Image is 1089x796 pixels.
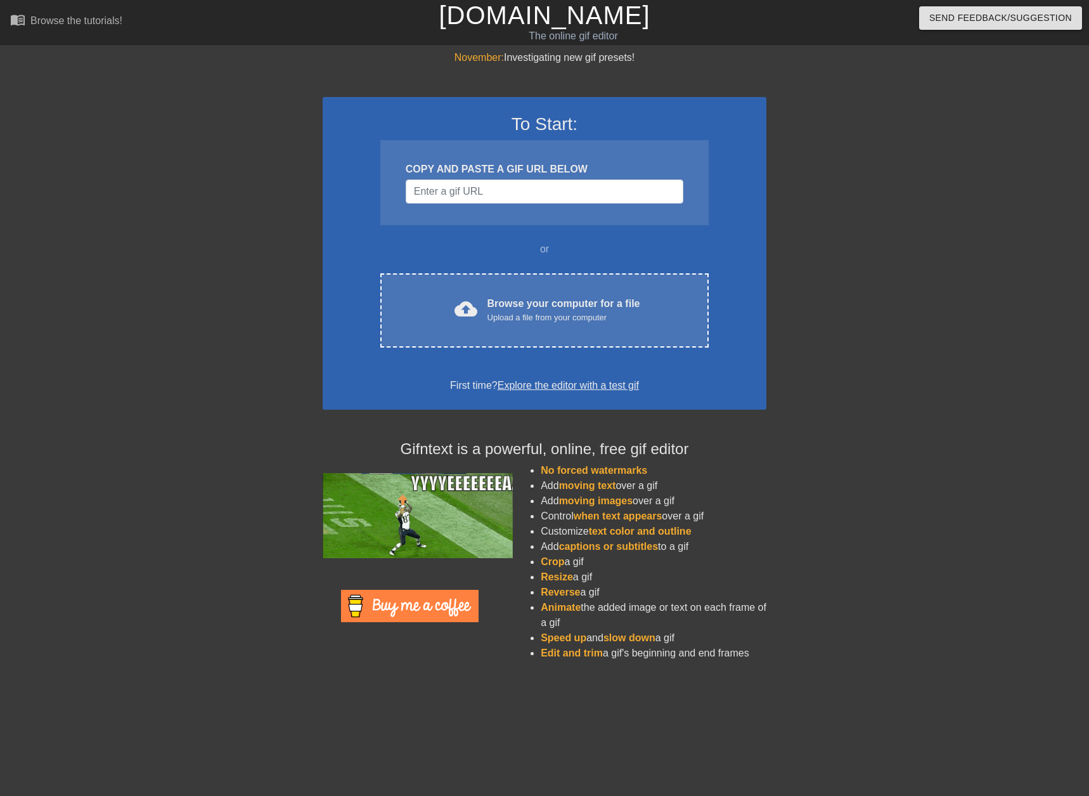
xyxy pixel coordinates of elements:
li: and a gif [541,630,766,646]
button: Send Feedback/Suggestion [919,6,1082,30]
a: [DOMAIN_NAME] [439,1,650,29]
span: cloud_upload [454,297,477,320]
li: a gif [541,554,766,570]
div: Browse the tutorials! [30,15,122,26]
h4: Gifntext is a powerful, online, free gif editor [323,440,766,459]
div: Investigating new gif presets! [323,50,766,65]
span: Send Feedback/Suggestion [929,10,1072,26]
span: No forced watermarks [541,465,647,476]
div: Browse your computer for a file [487,296,640,324]
input: Username [406,179,683,204]
span: moving images [559,495,633,506]
span: slow down [603,632,655,643]
li: a gif's beginning and end frames [541,646,766,661]
li: a gif [541,570,766,585]
span: menu_book [10,12,25,27]
li: a gif [541,585,766,600]
span: Speed up [541,632,586,643]
li: the added image or text on each frame of a gif [541,600,766,630]
a: Browse the tutorials! [10,12,122,32]
span: November: [454,52,504,63]
div: The online gif editor [370,29,778,44]
span: moving text [559,480,616,491]
span: Resize [541,571,573,582]
div: First time? [339,378,750,393]
a: Explore the editor with a test gif [498,380,639,391]
li: Add over a gif [541,478,766,493]
span: Reverse [541,587,580,597]
span: Animate [541,602,581,613]
li: Add to a gif [541,539,766,554]
img: football_small.gif [323,473,513,558]
span: text color and outline [589,526,692,537]
li: Control over a gif [541,509,766,524]
h3: To Start: [339,114,750,135]
span: when text appears [574,511,662,521]
div: Upload a file from your computer [487,311,640,324]
div: COPY AND PASTE A GIF URL BELOW [406,162,683,177]
span: Edit and trim [541,648,603,658]
li: Customize [541,524,766,539]
img: Buy Me A Coffee [341,590,479,622]
li: Add over a gif [541,493,766,509]
span: captions or subtitles [559,541,658,552]
div: or [356,242,733,257]
span: Crop [541,556,564,567]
